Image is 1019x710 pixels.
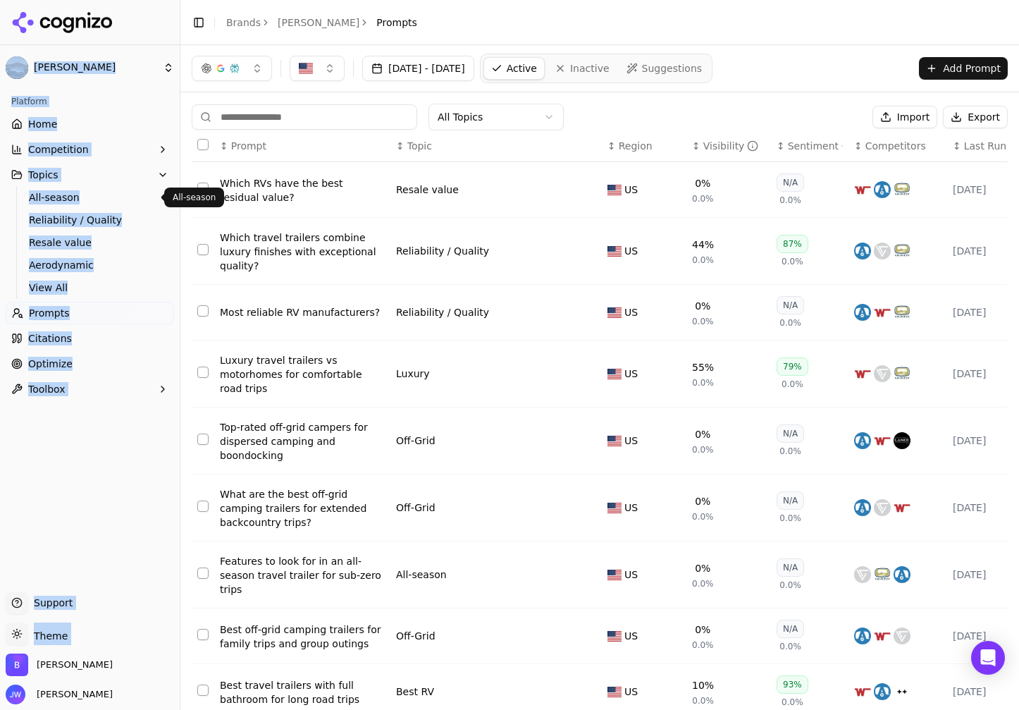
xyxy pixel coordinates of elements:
div: Reliability / Quality [396,244,489,258]
div: 0% [695,623,710,637]
span: 0.0% [779,446,801,457]
span: US [624,629,638,643]
button: Select row 3 [197,305,209,317]
span: Competitors [865,139,926,153]
span: Toolbox [28,382,66,396]
div: Top-rated off-grid campers for dispersed camping and boondocking [220,420,385,463]
div: Resale value [396,183,459,197]
img: oliver travel trailers [894,304,910,321]
a: Off-Grid [396,629,436,643]
div: N/A [777,620,804,638]
a: Prompts [6,302,174,324]
span: Citations [28,331,72,345]
a: Which RVs have the best residual value? [220,176,385,204]
div: N/A [777,491,804,510]
div: [DATE] [953,685,1019,699]
img: US flag [607,570,622,580]
img: US flag [607,687,622,697]
div: Best RV [396,685,434,699]
a: All-season [23,188,157,207]
button: Competition [6,138,174,161]
span: 0.0% [692,578,714,589]
div: What are the best off-grid camping trailers for extended backcountry trips? [220,487,385,530]
img: US flag [607,185,622,195]
button: Open user button [6,685,113,704]
button: Export [943,106,1008,128]
div: N/A [777,173,804,192]
a: Home [6,113,174,135]
a: Reliability / Quality [396,305,489,319]
span: Active [507,61,537,75]
span: 0.0% [692,377,714,388]
div: 0% [695,299,710,313]
img: US flag [607,631,622,642]
div: [DATE] [953,629,1019,643]
img: US flag [607,436,622,446]
img: oliver travel trailers [894,181,910,198]
div: [DATE] [953,568,1019,582]
img: airstream [874,683,891,700]
span: US [624,305,638,319]
button: Topics [6,164,174,186]
button: Select all rows [197,139,209,150]
span: Bowlus [37,659,113,671]
a: Off-Grid [396,501,436,515]
a: [PERSON_NAME] [278,16,359,30]
img: Bowlus [6,56,28,79]
span: Prompt [231,139,266,153]
a: Inactive [548,57,617,80]
div: 87% [777,235,808,253]
div: Most reliable RV manufacturers? [220,305,385,319]
span: Home [28,117,57,131]
span: [PERSON_NAME] [31,688,113,701]
img: oliver travel trailers [874,566,891,583]
div: ↕Visibility [692,139,765,153]
a: All-season [396,568,447,582]
img: living vehicle [874,365,891,382]
a: Best travel trailers with full bathroom for long road trips [220,678,385,706]
a: Luxury travel trailers vs motorhomes for comfortable road trips [220,353,385,396]
button: Select row 4 [197,367,209,378]
span: Suggestions [642,61,703,75]
img: airstream [894,566,910,583]
th: sentiment [771,130,848,162]
span: 0.0% [692,316,714,327]
img: living vehicle [894,628,910,644]
img: Jonathan Wahl [6,685,25,704]
span: 0.0% [779,513,801,524]
div: 79% [777,357,808,376]
span: Support [28,596,73,610]
button: Select row 2 [197,244,209,255]
div: 0% [695,494,710,508]
img: US flag [607,246,622,257]
div: 0% [695,561,710,575]
span: US [624,568,638,582]
img: winnebago [854,181,871,198]
img: Bowlus [6,654,28,676]
span: 0.0% [782,697,803,708]
span: 0.0% [692,255,714,266]
button: Import [872,106,937,128]
a: View All [23,278,157,298]
img: airstream [874,181,891,198]
img: US [299,61,313,75]
div: 44% [692,238,714,252]
img: US flag [607,307,622,318]
img: lance camper [894,432,910,449]
a: Features to look for in an all-season travel trailer for sub-zero trips [220,554,385,596]
span: Topic [407,139,432,153]
div: Best off-grid camping trailers for family trips and group outings [220,623,385,651]
div: [DATE] [953,501,1019,515]
img: lightship [894,683,910,700]
div: 10% [692,678,714,692]
div: N/A [777,296,804,314]
button: [DATE] - [DATE] [362,56,474,81]
th: Topic [390,130,602,162]
span: US [624,244,638,258]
